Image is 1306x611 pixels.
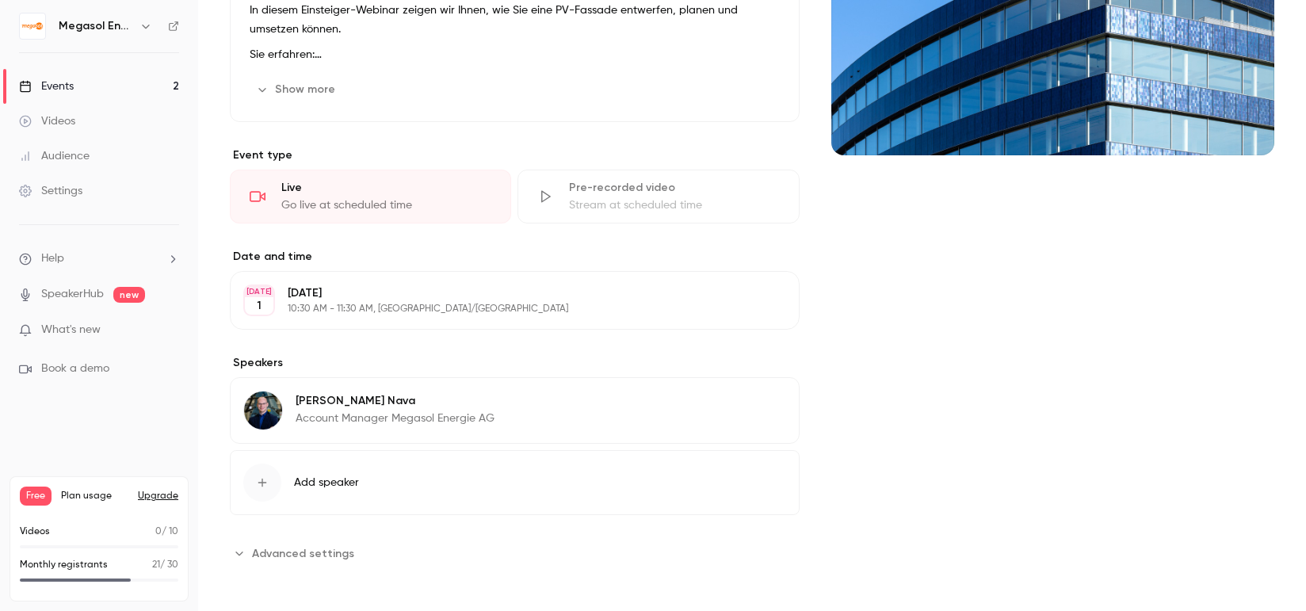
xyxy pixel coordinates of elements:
[155,527,162,537] span: 0
[20,525,50,539] p: Videos
[245,286,273,297] div: [DATE]
[230,355,800,371] label: Speakers
[230,147,800,163] p: Event type
[250,77,345,102] button: Show more
[288,303,716,315] p: 10:30 AM - 11:30 AM, [GEOGRAPHIC_DATA]/[GEOGRAPHIC_DATA]
[152,558,178,572] p: / 30
[296,393,495,409] p: [PERSON_NAME] Nava
[20,558,108,572] p: Monthly registrants
[19,78,74,94] div: Events
[281,180,491,196] div: Live
[152,560,160,570] span: 21
[41,250,64,267] span: Help
[20,487,52,506] span: Free
[155,525,178,539] p: / 10
[569,180,779,196] div: Pre-recorded video
[230,170,511,223] div: LiveGo live at scheduled time
[250,45,780,64] p: Sie erfahren:
[41,322,101,338] span: What's new
[252,545,354,562] span: Advanced settings
[281,197,491,213] div: Go live at scheduled time
[19,113,75,129] div: Videos
[59,18,133,34] h6: Megasol Energie AG
[19,148,90,164] div: Audience
[517,170,799,223] div: Pre-recorded videoStream at scheduled time
[230,540,364,566] button: Advanced settings
[296,411,495,426] p: Account Manager Megasol Energie AG
[138,490,178,502] button: Upgrade
[41,286,104,303] a: SpeakerHub
[257,298,262,314] p: 1
[230,450,800,515] button: Add speaker
[19,250,179,267] li: help-dropdown-opener
[288,285,716,301] p: [DATE]
[41,361,109,377] span: Book a demo
[250,1,780,39] p: In diesem Einsteiger-Webinar zeigen wir Ihnen, wie Sie eine PV-Fassade entwerfen, planen und umse...
[20,13,45,39] img: Megasol Energie AG
[294,475,359,491] span: Add speaker
[113,287,145,303] span: new
[230,377,800,444] div: Andrea Nava[PERSON_NAME] NavaAccount Manager Megasol Energie AG
[569,197,779,213] div: Stream at scheduled time
[244,391,282,430] img: Andrea Nava
[61,490,128,502] span: Plan usage
[19,183,82,199] div: Settings
[230,540,800,566] section: Advanced settings
[230,249,800,265] label: Date and time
